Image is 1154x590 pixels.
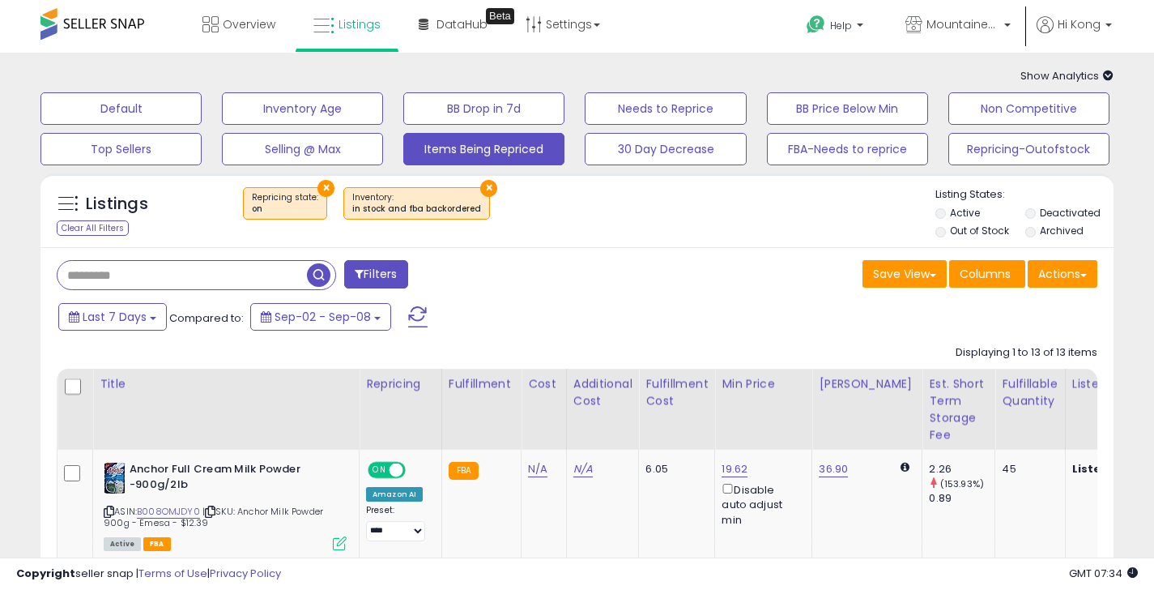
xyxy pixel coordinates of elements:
span: 2025-09-16 07:34 GMT [1069,566,1138,581]
div: Repricing [366,375,435,392]
button: 30 Day Decrease [585,133,746,165]
div: Min Price [722,375,805,392]
button: Filters [344,260,407,289]
span: Show Analytics [1020,68,1114,83]
div: Amazon AI [366,487,423,502]
button: Actions [1028,260,1097,288]
button: Default [40,92,202,125]
a: B008OMJDY0 [137,505,200,519]
a: Terms of Use [138,566,207,581]
span: All listings currently available for purchase on Amazon [104,537,141,551]
div: seller snap | | [16,566,281,582]
div: 0.89 [929,491,994,506]
span: Help [830,19,852,32]
span: | SKU: Anchor Milk Powder 900g - Emesa - $12.39 [104,505,323,529]
div: Fulfillable Quantity [1002,375,1058,409]
label: Archived [1040,224,1084,237]
button: Inventory Age [222,92,383,125]
a: N/A [528,461,547,477]
div: Tooltip anchor [486,8,514,24]
div: Preset: [366,505,429,541]
small: FBA [449,462,479,480]
b: Anchor Full Cream Milk Powder -900g/2lb [130,462,326,496]
label: Active [950,206,980,220]
div: [PERSON_NAME] [819,375,915,392]
span: Overview [223,16,275,32]
button: Columns [949,260,1025,288]
span: Repricing state : [252,191,318,216]
button: Repricing-Outofstock [948,133,1109,165]
button: Top Sellers [40,133,202,165]
button: Items Being Repriced [403,133,564,165]
span: Columns [960,266,1011,282]
button: Save View [862,260,947,288]
b: Listed Price: [1072,461,1146,477]
span: Listings [339,16,381,32]
label: Out of Stock [950,224,1009,237]
button: Sep-02 - Sep-08 [250,303,391,331]
div: Fulfillment Cost [645,375,708,409]
span: Inventory : [352,191,481,216]
button: Needs to Reprice [585,92,746,125]
span: Sep-02 - Sep-08 [275,309,371,325]
span: Hi Kong [1058,16,1101,32]
span: MountaineerBrand [926,16,999,32]
i: Get Help [806,15,826,35]
img: 51TiCpIVTgL._SL40_.jpg [104,462,126,494]
span: Compared to: [169,310,244,326]
span: OFF [403,464,429,477]
div: Disable auto adjust min [722,481,799,528]
div: on [252,203,318,215]
a: Hi Kong [1037,16,1112,53]
div: Clear All Filters [57,220,129,236]
label: Deactivated [1040,206,1101,220]
span: FBA [143,537,171,551]
div: 45 [1002,462,1052,477]
a: Help [794,2,879,53]
div: ASIN: [104,462,347,549]
div: Displaying 1 to 13 of 13 items [956,345,1097,361]
strong: Copyright [16,566,75,581]
span: Last 7 Days [83,309,147,325]
div: Title [100,375,352,392]
button: Last 7 Days [58,303,167,331]
button: Selling @ Max [222,133,383,165]
button: × [480,180,497,197]
a: Privacy Policy [210,566,281,581]
div: Cost [528,375,560,392]
div: 2.26 [929,462,994,477]
button: FBA-Needs to reprice [767,133,928,165]
button: × [317,180,334,197]
div: Fulfillment [449,375,514,392]
a: N/A [573,461,593,477]
span: DataHub [436,16,488,32]
h5: Listings [86,193,148,216]
p: Listing States: [935,187,1114,203]
button: BB Drop in 7d [403,92,564,125]
a: 19.62 [722,461,747,477]
div: in stock and fba backordered [352,203,481,215]
div: Est. Short Term Storage Fee [929,375,988,443]
small: (153.93%) [940,477,984,490]
a: 36.90 [819,461,848,477]
div: Additional Cost [573,375,632,409]
span: ON [369,464,390,477]
button: BB Price Below Min [767,92,928,125]
button: Non Competitive [948,92,1109,125]
div: 6.05 [645,462,702,477]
